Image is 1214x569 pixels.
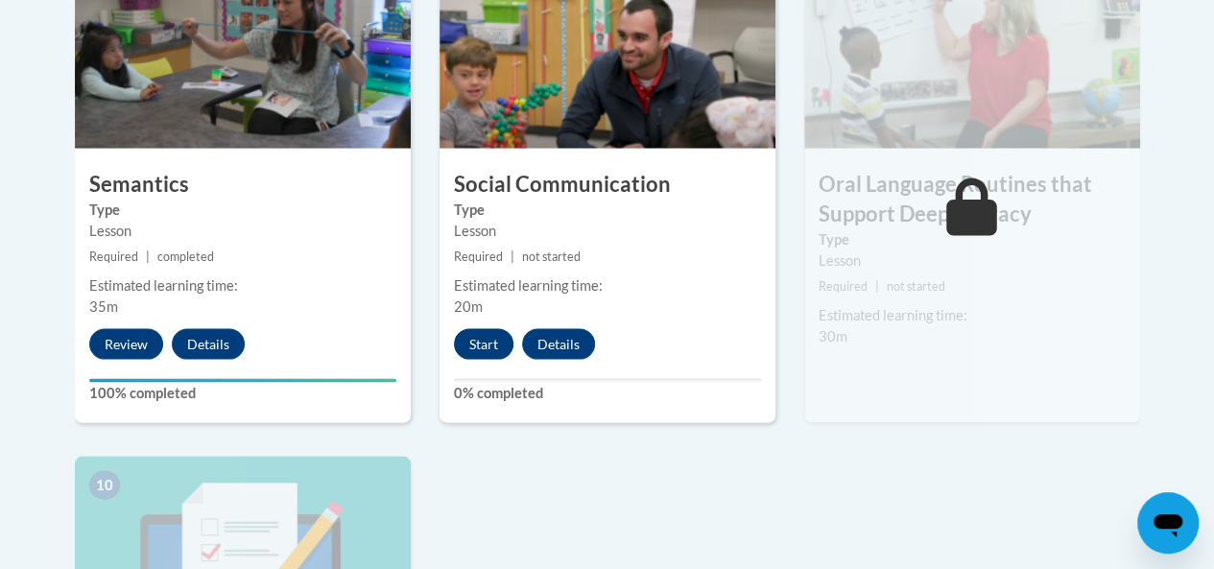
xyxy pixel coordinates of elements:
span: | [511,249,514,263]
span: 30m [819,327,847,344]
span: Required [89,249,138,263]
span: 20m [454,297,483,314]
label: 100% completed [89,382,396,403]
div: Your progress [89,378,396,382]
h3: Semantics [75,169,411,199]
span: completed [157,249,214,263]
label: Type [819,228,1126,249]
span: | [875,278,879,293]
span: Required [454,249,503,263]
span: 10 [89,470,120,499]
div: Lesson [454,220,761,241]
label: 0% completed [454,382,761,403]
button: Review [89,328,163,359]
span: 35m [89,297,118,314]
span: not started [522,249,581,263]
label: Type [454,199,761,220]
div: Lesson [89,220,396,241]
span: Required [819,278,868,293]
h3: Social Communication [440,169,775,199]
div: Estimated learning time: [454,274,761,296]
button: Details [172,328,245,359]
button: Start [454,328,513,359]
iframe: Button to launch messaging window [1137,492,1199,554]
div: Lesson [819,249,1126,271]
span: not started [887,278,945,293]
button: Details [522,328,595,359]
label: Type [89,199,396,220]
div: Estimated learning time: [89,274,396,296]
h3: Oral Language Routines that Support Deep Literacy [804,169,1140,228]
span: | [146,249,150,263]
div: Estimated learning time: [819,304,1126,325]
